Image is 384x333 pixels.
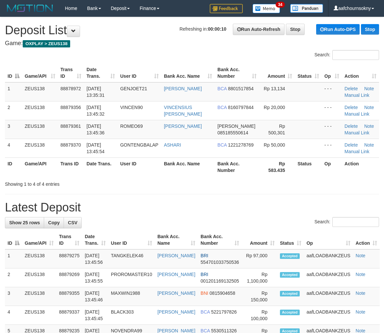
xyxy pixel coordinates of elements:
th: Bank Acc. Name: activate to sort column ascending [155,231,198,249]
td: 88879269 [56,268,82,287]
a: Note [356,272,366,277]
a: [PERSON_NAME] [157,272,195,277]
td: ZEUS138 [22,268,56,287]
td: [DATE] 13:45:46 [82,287,108,306]
a: Note [356,253,366,258]
span: Copy [48,220,60,225]
span: OXPLAY > ZEUS138 [23,40,70,47]
a: Manual Link [344,111,370,117]
a: Manual Link [344,93,370,98]
td: aafLOADBANKZEUS [304,249,353,268]
span: BCA [217,86,227,91]
div: Showing 1 to 4 of 4 entries [5,178,155,187]
span: BCA [217,142,227,148]
td: 3 [5,287,22,306]
td: [DATE] 13:45:45 [82,306,108,325]
th: Action: activate to sort column ascending [353,231,380,249]
a: Delete [344,142,358,148]
a: [PERSON_NAME] [157,253,195,258]
th: Status: activate to sort column ascending [295,64,322,82]
span: Refreshing in: [179,26,226,32]
a: [PERSON_NAME] [157,309,195,315]
th: Rp 583.435 [259,157,295,176]
span: Rp 500,301 [268,124,285,135]
a: Show 25 rows [5,217,44,228]
td: 2 [5,101,22,120]
th: Amount: activate to sort column ascending [242,231,277,249]
span: [PERSON_NAME] [217,124,255,129]
span: 88879370 [61,142,81,148]
span: Rp 50,000 [264,142,285,148]
span: 34 [276,2,285,8]
h1: Deposit List [5,24,379,37]
span: BRI [201,253,208,258]
a: Delete [344,86,358,91]
label: Search: [315,50,379,60]
span: 88879361 [61,124,81,129]
span: Copy 085185550614 to clipboard [217,130,248,135]
td: 1 [5,82,22,101]
th: Amount: activate to sort column ascending [259,64,295,82]
span: Show 25 rows [9,220,40,225]
span: 88878972 [61,86,81,91]
th: Date Trans.: activate to sort column ascending [82,231,108,249]
th: ID: activate to sort column descending [5,231,22,249]
img: Button%20Memo.svg [253,4,280,13]
th: Status [295,157,322,176]
span: BCA [201,309,210,315]
span: Copy 0815904658 to clipboard [209,291,235,296]
td: [DATE] 13:45:55 [82,268,108,287]
th: Date Trans. [84,157,118,176]
th: User ID: activate to sort column ascending [108,231,155,249]
a: Note [356,291,366,296]
span: BCA [217,105,227,110]
a: Delete [344,105,358,110]
th: Op: activate to sort column ascending [322,64,342,82]
th: ID [5,157,22,176]
td: - - - [322,101,342,120]
td: aafLOADBANKZEUS [304,287,353,306]
input: Search: [332,217,379,227]
span: Accepted [280,310,300,315]
th: Trans ID [58,157,84,176]
td: ZEUS138 [22,120,58,139]
td: ZEUS138 [22,306,56,325]
td: 88879337 [56,306,82,325]
span: Rp 13,134 [264,86,285,91]
td: 3 [5,120,22,139]
span: [DATE] 13:45:32 [87,105,105,117]
span: BRI [201,272,208,277]
strong: 00:00:10 [208,26,226,32]
th: Bank Acc. Number [215,157,259,176]
th: Op [322,157,342,176]
a: Manual Link [344,130,370,135]
span: Accepted [280,291,300,296]
th: Status: activate to sort column ascending [277,231,304,249]
a: [PERSON_NAME] [164,86,202,91]
a: Run Auto-DPS [316,24,360,35]
h4: Game: [5,40,379,47]
td: PROROMASTER10 [108,268,155,287]
label: Search: [315,217,379,227]
span: VINCEN90 [120,105,143,110]
th: Game/API: activate to sort column ascending [22,231,56,249]
a: Copy [44,217,64,228]
span: GONTENGBALAP [120,142,158,148]
th: Bank Acc. Name [161,157,215,176]
td: aafLOADBANKZEUS [304,268,353,287]
span: 88879356 [61,105,81,110]
th: Bank Acc. Number: activate to sort column ascending [215,64,259,82]
img: Feedback.jpg [210,4,243,13]
td: 4 [5,139,22,157]
th: User ID: activate to sort column ascending [118,64,161,82]
span: BNI [201,291,208,296]
th: Bank Acc. Number: activate to sort column ascending [198,231,242,249]
a: Run Auto-Refresh [233,24,285,35]
td: - - - [322,139,342,157]
a: Stop [361,24,379,35]
td: [DATE] 13:45:56 [82,249,108,268]
td: TANGKELEK46 [108,249,155,268]
th: Game/API: activate to sort column ascending [22,64,58,82]
th: Op: activate to sort column ascending [304,231,353,249]
td: 1 [5,249,22,268]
